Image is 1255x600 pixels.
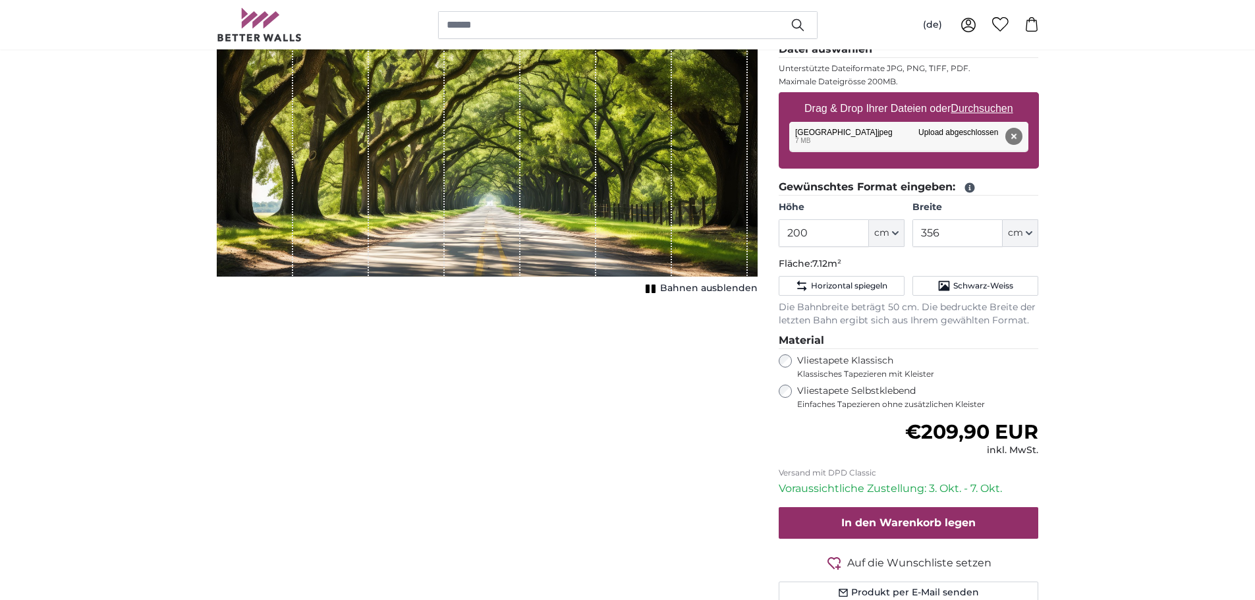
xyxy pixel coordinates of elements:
img: Betterwalls [217,8,302,41]
p: Fläche: [779,258,1039,271]
button: (de) [912,13,953,37]
label: Vliestapete Klassisch [797,354,1030,379]
span: Horizontal spiegeln [811,281,887,291]
div: inkl. MwSt. [905,444,1038,457]
button: Bahnen ausblenden [642,279,758,298]
p: Voraussichtliche Zustellung: 3. Okt. - 7. Okt. [779,481,1039,497]
span: €209,90 EUR [905,420,1038,444]
span: Auf die Wunschliste setzen [847,555,991,571]
p: Die Bahnbreite beträgt 50 cm. Die bedruckte Breite der letzten Bahn ergibt sich aus Ihrem gewählt... [779,301,1039,327]
label: Drag & Drop Ihrer Dateien oder [799,95,1018,122]
span: Schwarz-Weiss [953,281,1013,291]
legend: Material [779,333,1039,349]
span: cm [1008,227,1023,240]
p: Versand mit DPD Classic [779,468,1039,478]
button: cm [1003,219,1038,247]
span: Einfaches Tapezieren ohne zusätzlichen Kleister [797,399,1039,410]
button: cm [869,219,905,247]
button: Schwarz-Weiss [912,276,1038,296]
span: cm [874,227,889,240]
button: In den Warenkorb legen [779,507,1039,539]
button: Horizontal spiegeln [779,276,905,296]
legend: Datei auswählen [779,41,1039,58]
span: Bahnen ausblenden [660,282,758,295]
label: Vliestapete Selbstklebend [797,385,1039,410]
span: 7.12m² [812,258,841,269]
span: In den Warenkorb legen [841,516,976,529]
button: Auf die Wunschliste setzen [779,555,1039,571]
legend: Gewünschtes Format eingeben: [779,179,1039,196]
span: Klassisches Tapezieren mit Kleister [797,369,1030,379]
label: Breite [912,201,1038,214]
p: Maximale Dateigrösse 200MB. [779,76,1039,87]
label: Höhe [779,201,905,214]
p: Unterstützte Dateiformate JPG, PNG, TIFF, PDF. [779,63,1039,74]
u: Durchsuchen [951,103,1013,114]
